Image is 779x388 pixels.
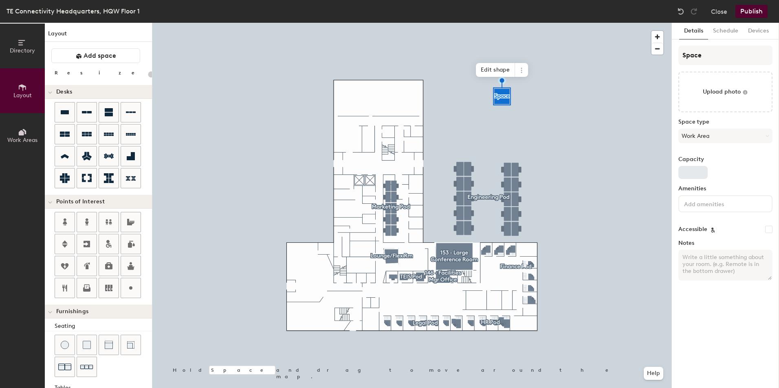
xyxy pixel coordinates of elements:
img: Couch (x3) [80,361,93,373]
img: Couch (corner) [127,341,135,349]
button: Work Area [678,129,772,143]
button: Add space [51,48,140,63]
h1: Layout [45,29,152,42]
img: Stool [61,341,69,349]
button: Details [679,23,708,39]
button: Schedule [708,23,743,39]
button: Couch (middle) [99,335,119,355]
img: Couch (middle) [105,341,113,349]
button: Stool [55,335,75,355]
img: Couch (x2) [58,360,71,373]
div: Seating [55,322,152,331]
label: Accessible [678,226,707,233]
label: Space type [678,119,772,125]
span: Points of Interest [56,198,105,205]
img: Cushion [83,341,91,349]
span: Work Areas [7,137,37,144]
button: Publish [735,5,768,18]
img: Undo [677,7,685,15]
button: Help [644,367,663,380]
button: Couch (x2) [55,357,75,377]
div: Resize [55,70,145,76]
label: Capacity [678,156,772,163]
div: TE Connectivity Headquarters, HQW Floor 1 [7,6,140,16]
span: Layout [13,92,32,99]
label: Amenities [678,185,772,192]
span: Edit shape [476,63,515,77]
span: Directory [10,47,35,54]
button: Cushion [77,335,97,355]
button: Upload photo [678,72,772,112]
input: Add amenities [682,198,756,208]
button: Couch (corner) [121,335,141,355]
button: Close [711,5,727,18]
img: Redo [690,7,698,15]
label: Notes [678,240,772,246]
span: Add space [84,52,116,60]
span: Desks [56,89,72,95]
button: Devices [743,23,774,39]
button: Couch (x3) [77,357,97,377]
span: Furnishings [56,308,88,315]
